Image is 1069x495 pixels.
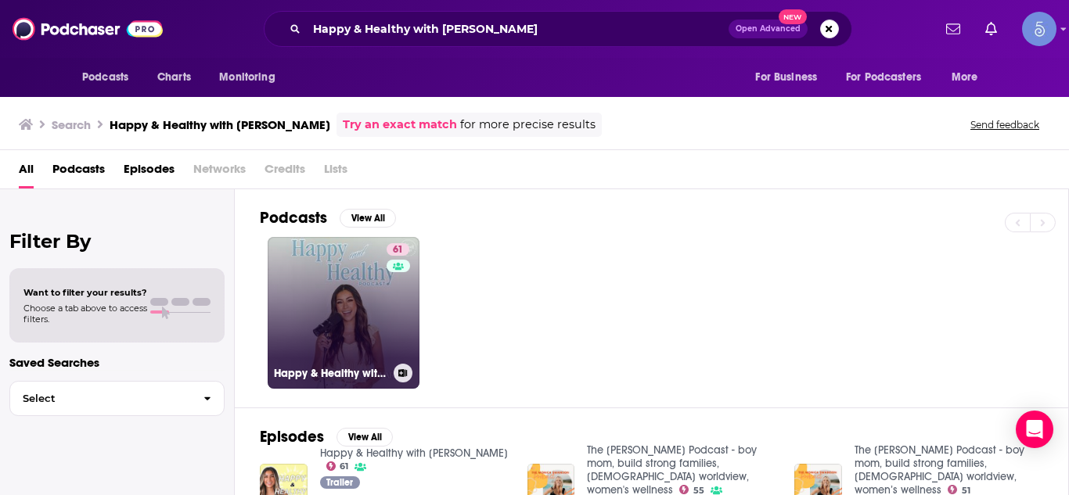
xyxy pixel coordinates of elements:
span: Select [10,393,191,404]
a: All [19,156,34,188]
a: Episodes [124,156,175,188]
h3: Happy & Healthy with [PERSON_NAME] [274,367,387,380]
span: 61 [340,463,348,470]
button: open menu [208,63,295,92]
a: PodcastsView All [260,208,396,228]
a: Happy & Healthy with Jeanine Amapola [320,447,508,460]
button: open menu [941,63,998,92]
a: 61 [387,243,409,256]
a: 61 [326,461,349,471]
button: open menu [71,63,149,92]
span: Charts [157,66,191,88]
button: Show profile menu [1022,12,1056,46]
h2: Episodes [260,427,324,447]
button: Select [9,381,225,416]
input: Search podcasts, credits, & more... [307,16,729,41]
span: Logged in as Spiral5-G1 [1022,12,1056,46]
div: Open Intercom Messenger [1016,411,1053,448]
a: Show notifications dropdown [940,16,966,42]
span: For Business [755,66,817,88]
a: Try an exact match [343,116,457,134]
p: Saved Searches [9,355,225,370]
h3: Happy & Healthy with [PERSON_NAME] [110,117,330,132]
a: 61Happy & Healthy with [PERSON_NAME] [268,237,419,389]
span: Podcasts [82,66,128,88]
a: EpisodesView All [260,427,393,447]
button: Open AdvancedNew [729,20,808,38]
a: Show notifications dropdown [979,16,1003,42]
button: open menu [744,63,837,92]
h3: Search [52,117,91,132]
img: User Profile [1022,12,1056,46]
span: For Podcasters [846,66,921,88]
span: New [779,9,807,24]
a: 51 [948,485,970,494]
h2: Podcasts [260,208,327,228]
span: 51 [962,487,970,494]
span: More [952,66,978,88]
span: Want to filter your results? [23,287,147,298]
span: Networks [193,156,246,188]
span: Credits [265,156,305,188]
img: Podchaser - Follow, Share and Rate Podcasts [13,14,163,44]
span: for more precise results [460,116,596,134]
button: View All [337,428,393,447]
span: Lists [324,156,347,188]
span: 55 [693,487,704,494]
span: Monitoring [219,66,275,88]
button: open menu [836,63,944,92]
span: Trailer [326,478,353,487]
div: Search podcasts, credits, & more... [264,11,852,47]
a: 55 [679,485,704,494]
h2: Filter By [9,230,225,253]
button: Send feedback [966,118,1044,131]
a: Podcasts [52,156,105,188]
a: Charts [147,63,200,92]
button: View All [340,209,396,228]
span: 61 [393,242,403,258]
span: Open Advanced [736,25,801,33]
span: Choose a tab above to access filters. [23,303,147,325]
